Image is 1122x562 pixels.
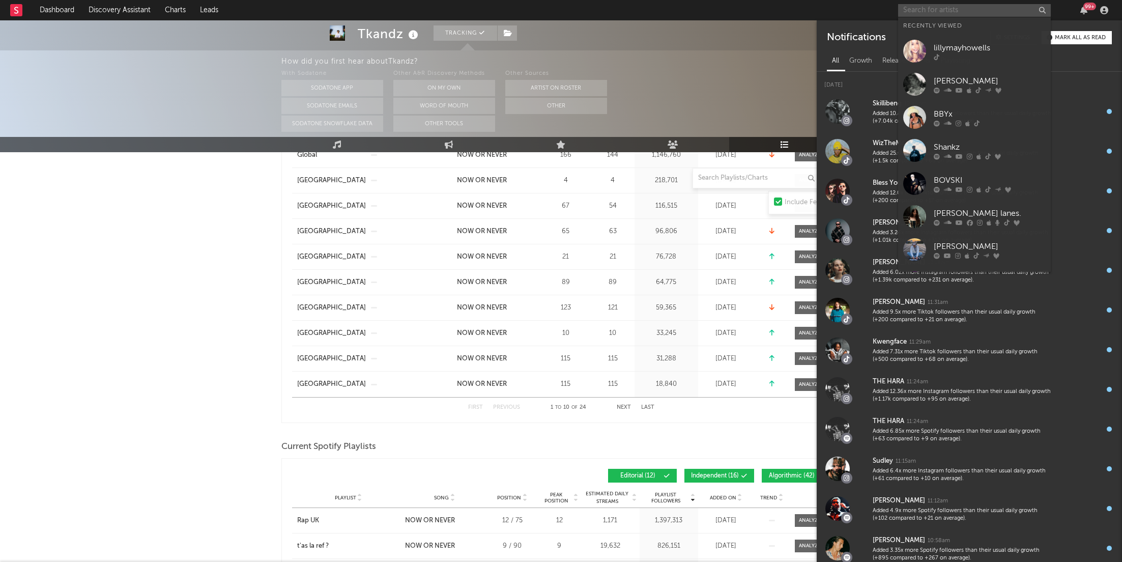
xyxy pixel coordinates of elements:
button: On My Own [393,80,495,96]
div: Notifications [827,31,885,45]
div: 11:24am [907,418,928,426]
div: 31,288 [637,354,696,364]
a: [GEOGRAPHIC_DATA] [297,328,366,339]
span: Playlist Followers [642,492,689,504]
div: [GEOGRAPHIC_DATA] [297,176,366,186]
div: 1,146,760 [637,150,696,160]
div: 115 [543,354,589,364]
div: [PERSON_NAME] [873,296,925,308]
div: Added 12.0x more Tiktok followers than their usual daily growth (+200 compared to +17 on average). [873,189,1052,205]
div: Mark all as read [1055,35,1106,41]
div: Shankz [934,141,1046,153]
div: 11:29am [909,339,931,346]
div: 10:58am [928,537,950,545]
a: THE HARA11:24amAdded 6.85x more Spotify followers than their usual daily growth (+63 compared to ... [817,409,1122,449]
div: NOW OR NEVER [405,516,455,526]
div: 218,701 [637,176,696,186]
div: 89 [594,277,632,288]
a: Shankz [898,134,1051,167]
a: WizTheMc12:32pmAdded 25.0x more Tiktok followers than their usual daily growth (+1.5k compared to... [817,131,1122,171]
div: [PERSON_NAME] [873,257,925,269]
a: Bless You12:30pmAdded 12.0x more Tiktok followers than their usual daily growth (+200 compared to... [817,171,1122,211]
div: [DATE] [701,516,752,526]
div: [PERSON_NAME] [873,535,925,547]
div: [DATE] [701,328,752,339]
div: NOW OR NEVER [457,277,507,288]
div: [DATE] [701,277,752,288]
span: Added On [710,495,736,501]
div: Bless You [873,177,902,189]
button: Sodatone Emails [281,98,383,114]
div: With Sodatone [281,68,383,80]
div: 121 [594,303,632,313]
div: t'as la ref ? [297,541,329,551]
a: NOW OR NEVER [457,303,538,313]
a: [PERSON_NAME]11:12amAdded 4.9x more Spotify followers than their usual daily growth (+102 compare... [817,489,1122,528]
a: lillymayhowells [898,35,1051,68]
div: 10 [594,328,632,339]
div: THE HARA [873,376,904,388]
div: 63 [594,227,632,237]
div: Recently Viewed [903,20,1046,32]
div: BOVSKI [934,174,1046,186]
a: t'as la ref ? [297,541,400,551]
div: 115 [594,379,632,389]
button: Editorial(12) [608,469,677,483]
div: 4 [543,176,589,186]
div: 10 [543,328,589,339]
a: NOW OR NEVER [457,150,538,160]
div: Rap UK [297,516,319,526]
button: Next [617,405,631,410]
div: NOW OR NEVER [457,379,507,389]
div: NOW OR NEVER [405,541,455,551]
div: [DATE] [701,303,752,313]
div: All [827,52,844,70]
div: Tkandz [358,25,421,42]
div: NOW OR NEVER [457,303,507,313]
div: 33,245 [637,328,696,339]
div: [GEOGRAPHIC_DATA] [297,277,366,288]
div: NOW OR NEVER [457,176,507,186]
div: 11:15am [896,458,916,465]
div: [PERSON_NAME] [934,75,1046,87]
a: mia.mirch [898,266,1051,299]
div: 4 [594,176,632,186]
div: 1,171 [584,516,637,526]
div: 12 [540,516,579,526]
div: [PERSON_NAME] [873,217,925,229]
div: [PERSON_NAME] [873,495,925,507]
div: 18,840 [637,379,696,389]
a: NOW OR NEVER [457,328,538,339]
div: 59,365 [637,303,696,313]
div: [DATE] [701,541,752,551]
span: Song [434,495,449,501]
span: Estimated Daily Streams [584,490,631,505]
div: [DATE] [701,252,752,262]
div: 76,728 [637,252,696,262]
a: NOW OR NEVER [457,379,538,389]
div: 9 / 90 [490,541,535,551]
button: Artist on Roster [505,80,607,96]
button: 99+ [1080,6,1087,14]
div: 1,397,313 [642,516,696,526]
a: [GEOGRAPHIC_DATA] [297,354,366,364]
div: [DATE] [701,354,752,364]
div: Include Features [785,196,836,209]
a: NOW OR NEVER [457,227,538,237]
a: NOW OR NEVER [457,252,538,262]
span: Current Spotify Playlists [281,441,376,453]
div: THE HARA [873,415,904,428]
div: NOW OR NEVER [457,201,507,211]
div: lillymayhowells [934,42,1046,54]
a: [GEOGRAPHIC_DATA] [297,303,366,313]
button: Sodatone App [281,80,383,96]
div: WizTheMc [873,137,905,150]
a: [GEOGRAPHIC_DATA] [297,227,366,237]
a: Sudley11:15amAdded 6.4x more Instagram followers than their usual daily growth (+61 compared to +... [817,449,1122,489]
a: Skillibeng12:40pmAdded 10.82x more Instagram followers than their usual daily growth (+7.04k comp... [817,92,1122,131]
div: NOW OR NEVER [457,150,507,160]
a: [GEOGRAPHIC_DATA] [297,379,366,389]
div: [DATE] [701,150,752,160]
